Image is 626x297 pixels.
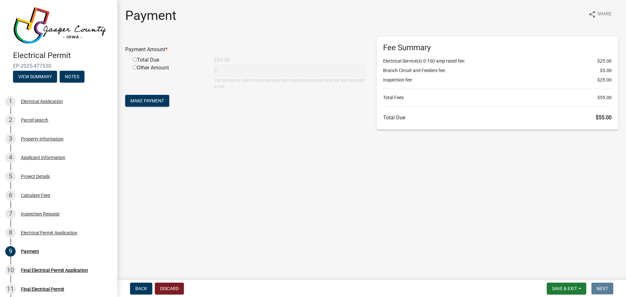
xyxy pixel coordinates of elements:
div: 6 [5,190,16,200]
div: Total Due [128,56,209,64]
wm-modal-confirm: Summary [13,74,57,80]
li: Inspection fee: [383,77,612,83]
div: Applicant Information [21,155,65,160]
span: $55.00 [596,114,612,121]
div: 1 [5,96,16,107]
li: Total Fees [383,94,612,101]
div: Electrical Permit Application [21,230,77,235]
div: Parcel search [21,118,48,122]
div: 11 [5,284,16,294]
h6: Fee Summary [383,43,612,52]
h4: Electrical Permit [13,51,112,60]
div: Other Amount [128,64,209,90]
div: Payment [21,249,39,254]
span: $25.00 [597,58,612,65]
div: Project Details [21,174,50,179]
div: Payment Amount [120,46,372,53]
div: Final Electrical Permit [21,287,64,291]
img: Jasper County, Iowa [13,7,107,44]
wm-modal-confirm: Notes [60,74,84,80]
div: Inspection Request [21,212,60,216]
div: Property Information [21,137,64,141]
div: 10 [5,265,16,275]
span: Share [597,10,612,18]
button: View Summary [13,71,57,82]
span: $5.00 [600,67,612,74]
h1: Payment [125,8,176,23]
li: Branch Circuit and Feeders fee: [383,67,612,74]
h6: Total Due [383,114,612,121]
div: Electrical Application [21,99,63,104]
div: 4 [5,152,16,163]
button: Notes [60,71,84,82]
span: Save & Exit [552,286,577,291]
i: share [588,10,596,18]
div: Calculate Fees [21,193,50,198]
div: 3 [5,134,16,144]
span: $25.00 [597,77,612,83]
div: 9 [5,246,16,257]
div: Final Electrical Permit Application [21,268,88,273]
div: 2 [5,115,16,125]
button: Back [130,283,152,294]
span: Make Payment [130,98,164,103]
span: Next [597,286,608,291]
button: Save & Exit [547,283,586,294]
button: Discard [155,283,184,294]
button: shareShare [583,8,617,21]
span: Back [135,286,147,291]
div: 5 [5,171,16,182]
div: 8 [5,228,16,238]
span: EP-2025-477530 [13,63,104,69]
div: 7 [5,209,16,219]
button: Make Payment [125,95,169,107]
li: Electrical Service(s) 0-100 amp rated fee: [383,58,612,65]
button: Next [591,283,613,294]
span: $55.00 [597,94,612,101]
